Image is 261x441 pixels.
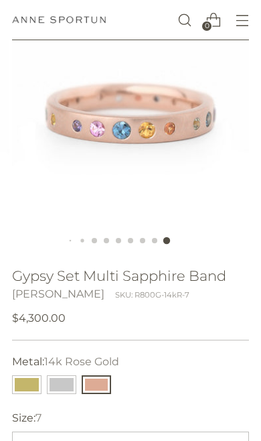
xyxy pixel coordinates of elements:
[35,412,41,424] span: 7
[202,22,211,31] span: 0
[12,410,41,426] label: Size:
[12,310,66,326] span: $4,300.00
[171,7,198,34] a: Open search modal
[12,17,106,23] a: Anne Sportun Fine Jewellery
[199,7,227,34] a: Open cart modal
[12,288,104,300] a: [PERSON_NAME]
[44,355,119,368] span: 14k Rose Gold
[47,375,76,394] button: 14k White Gold
[82,375,111,394] button: 14k Rose Gold
[228,7,256,34] button: Open menu modal
[12,354,119,370] label: Metal:
[12,375,41,394] button: 18k Yellow Gold
[12,268,249,283] h1: Gypsy Set Multi Sapphire Band
[115,290,189,301] div: SKU: R800G-14kR-7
